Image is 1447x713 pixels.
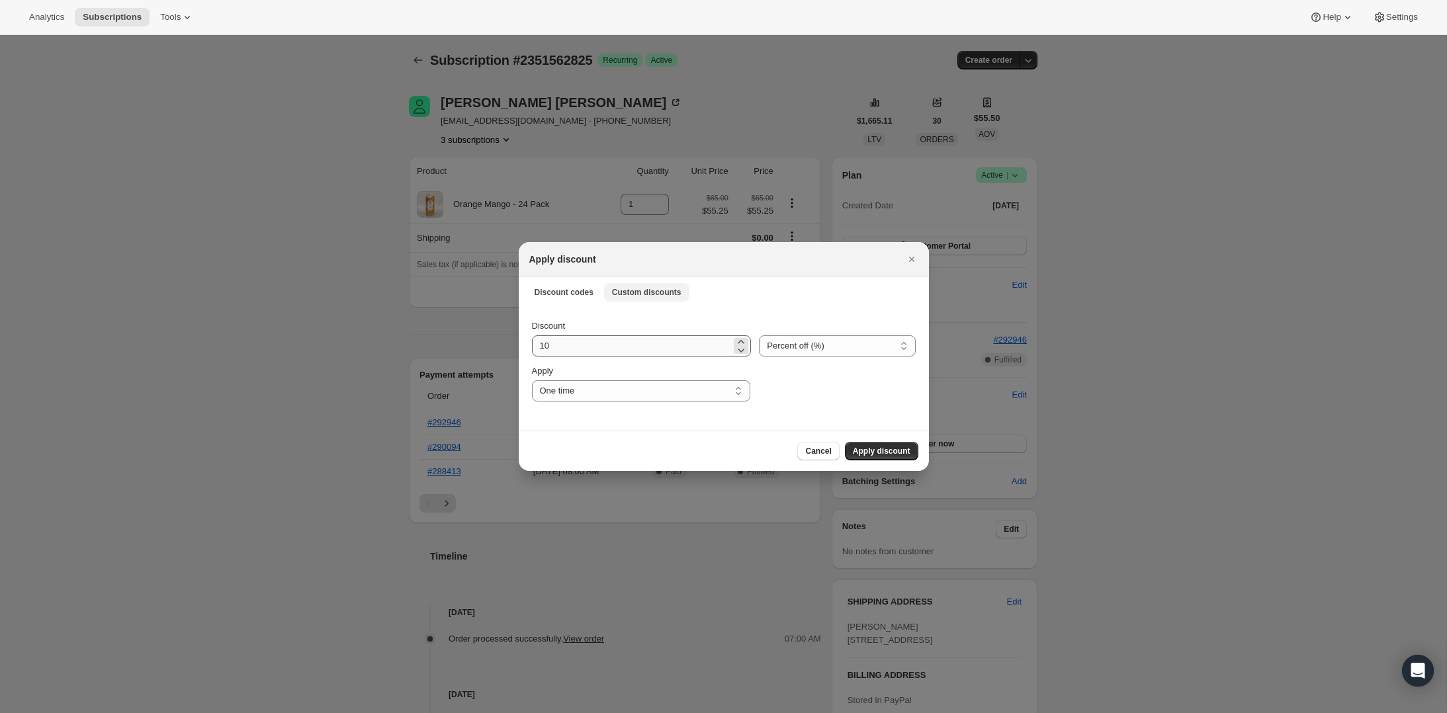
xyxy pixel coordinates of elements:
[529,253,596,266] h2: Apply discount
[1402,655,1434,687] div: Open Intercom Messenger
[805,446,831,456] span: Cancel
[1301,8,1362,26] button: Help
[21,8,72,26] button: Analytics
[532,366,554,376] span: Apply
[604,283,689,302] button: Custom discounts
[1323,12,1340,22] span: Help
[845,442,918,460] button: Apply discount
[152,8,202,26] button: Tools
[532,321,566,331] span: Discount
[75,8,150,26] button: Subscriptions
[519,306,929,431] div: Custom discounts
[160,12,181,22] span: Tools
[535,287,593,298] span: Discount codes
[902,250,921,269] button: Close
[29,12,64,22] span: Analytics
[612,287,681,298] span: Custom discounts
[1386,12,1418,22] span: Settings
[527,283,601,302] button: Discount codes
[853,446,910,456] span: Apply discount
[1365,8,1426,26] button: Settings
[83,12,142,22] span: Subscriptions
[797,442,839,460] button: Cancel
